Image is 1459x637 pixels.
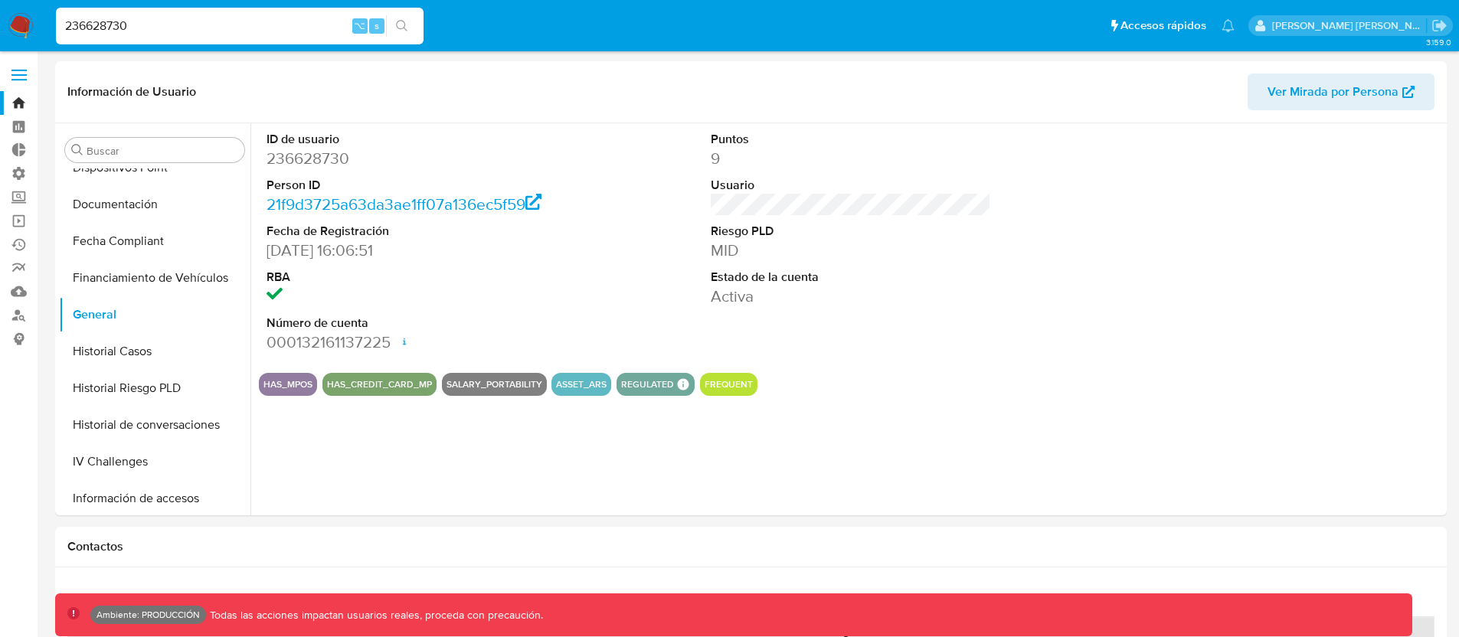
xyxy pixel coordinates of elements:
dt: Estado de la cuenta [711,269,992,286]
span: Ver Mirada por Persona [1268,73,1398,110]
p: Ambiente: PRODUCCIÓN [97,612,200,618]
button: Fecha Compliant [59,223,250,260]
dd: [DATE] 16:06:51 [267,240,548,261]
dd: 000132161137225 [267,332,548,353]
input: Buscar [87,144,238,158]
span: Soluciones [714,589,774,606]
dt: Número de cuenta [267,315,548,332]
button: Financiamiento de Vehículos [59,260,250,296]
dd: 236628730 [267,148,548,169]
span: s [375,18,379,33]
dd: Activa [711,286,992,307]
button: General [59,296,250,333]
dd: MID [711,240,992,261]
dt: RBA [267,269,548,286]
a: Salir [1431,18,1448,34]
span: Accesos rápidos [1120,18,1206,34]
button: Buscar [71,144,83,156]
button: search-icon [386,15,417,37]
dt: Person ID [267,177,548,194]
a: Notificaciones [1222,19,1235,32]
dt: Riesgo PLD [711,223,992,240]
h1: Contactos [67,539,1434,554]
button: Ver Mirada por Persona [1248,73,1434,110]
dt: Puntos [711,131,992,148]
a: 21f9d3725a63da3ae1ff07a136ec5f59 [267,193,541,215]
input: Buscar usuario o caso... [56,16,424,36]
button: IV Challenges [59,443,250,480]
dt: Fecha de Registración [267,223,548,240]
button: Información de accesos [59,480,250,517]
span: Historial CX [260,589,326,606]
button: Historial Casos [59,333,250,370]
dt: ID de usuario [267,131,548,148]
dd: 9 [711,148,992,169]
p: Todas las acciones impactan usuarios reales, proceda con precaución. [206,608,543,622]
button: Historial Riesgo PLD [59,370,250,407]
span: ⌥ [354,18,365,33]
dt: Usuario [711,177,992,194]
button: Documentación [59,186,250,223]
p: victor.david@mercadolibre.com.co [1272,18,1427,33]
span: Chat [1183,589,1209,606]
h1: Información de Usuario [67,84,196,100]
button: Historial de conversaciones [59,407,250,443]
